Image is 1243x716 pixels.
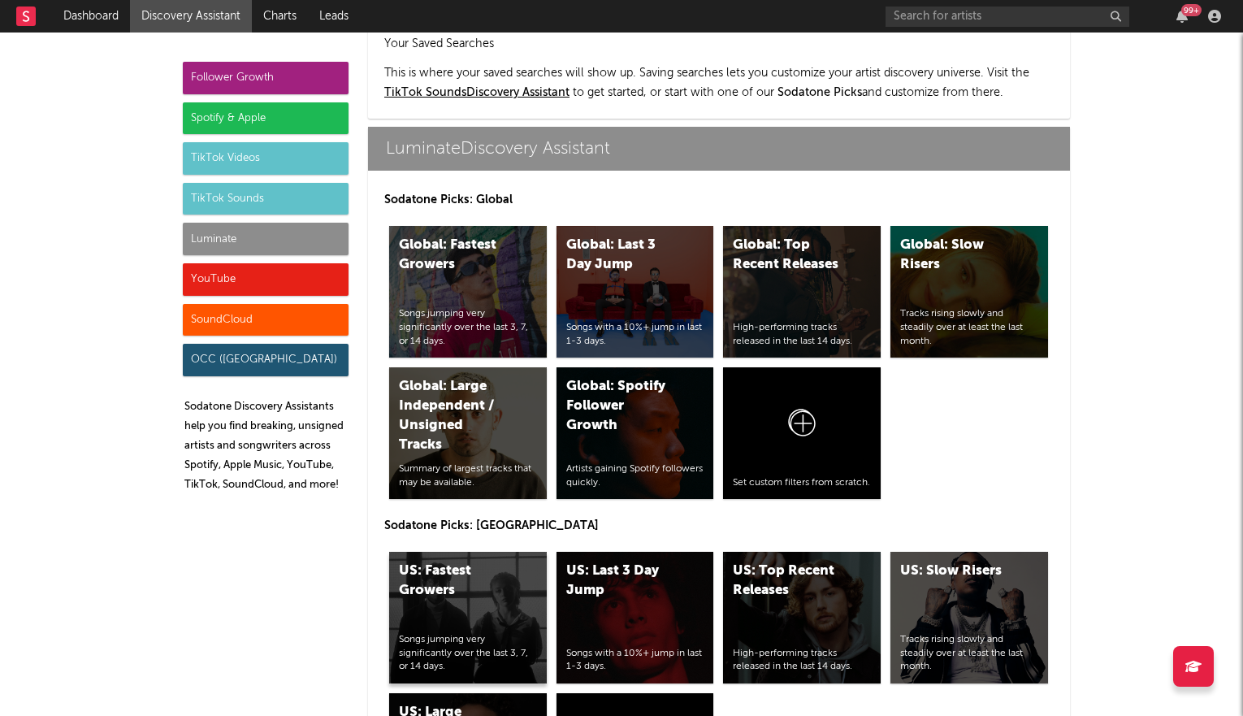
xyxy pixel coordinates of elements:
div: Songs jumping very significantly over the last 3, 7, or 14 days. [399,633,537,674]
div: Global: Last 3 Day Jump [566,236,677,275]
div: Artists gaining Spotify followers quickly. [566,462,704,490]
a: US: Slow RisersTracks rising slowly and steadily over at least the last month. [890,552,1048,683]
div: Global: Fastest Growers [399,236,509,275]
div: Tracks rising slowly and steadily over at least the last month. [900,307,1038,348]
button: 99+ [1176,10,1188,23]
div: TikTok Videos [183,142,349,175]
a: US: Top Recent ReleasesHigh-performing tracks released in the last 14 days. [723,552,881,683]
p: Sodatone Picks: Global [384,190,1054,210]
span: Sodatone Picks [777,87,862,98]
div: Tracks rising slowly and steadily over at least the last month. [900,633,1038,674]
div: High-performing tracks released in the last 14 days. [733,321,871,349]
div: Spotify & Apple [183,102,349,135]
div: US: Top Recent Releases [733,562,843,601]
a: US: Fastest GrowersSongs jumping very significantly over the last 3, 7, or 14 days. [389,552,547,683]
input: Search for artists [886,7,1129,27]
div: Global: Top Recent Releases [733,236,843,275]
a: Set custom filters from scratch. [723,367,881,499]
p: Sodatone Discovery Assistants help you find breaking, unsigned artists and songwriters across Spo... [184,397,349,495]
div: TikTok Sounds [183,183,349,215]
div: Songs with a 10%+ jump in last 1-3 days. [566,321,704,349]
div: US: Fastest Growers [399,562,509,601]
div: OCC ([GEOGRAPHIC_DATA]) [183,344,349,376]
div: Global: Slow Risers [900,236,1011,275]
a: US: Last 3 Day JumpSongs with a 10%+ jump in last 1-3 days. [557,552,714,683]
div: High-performing tracks released in the last 14 days. [733,647,871,675]
div: Luminate [183,223,349,255]
a: Global: Last 3 Day JumpSongs with a 10%+ jump in last 1-3 days. [557,226,714,358]
div: YouTube [183,263,349,296]
a: Global: Slow RisersTracks rising slowly and steadily over at least the last month. [890,226,1048,358]
div: SoundCloud [183,304,349,336]
a: LuminateDiscovery Assistant [368,127,1070,171]
div: Songs jumping very significantly over the last 3, 7, or 14 days. [399,307,537,348]
div: Global: Large Independent / Unsigned Tracks [399,377,509,455]
div: Global: Spotify Follower Growth [566,377,677,436]
div: US: Slow Risers [900,562,1011,581]
div: Set custom filters from scratch. [733,476,871,490]
h2: Your Saved Searches [384,34,1054,54]
a: Global: Fastest GrowersSongs jumping very significantly over the last 3, 7, or 14 days. [389,226,547,358]
p: This is where your saved searches will show up. Saving searches lets you customize your artist di... [384,63,1054,102]
div: Summary of largest tracks that may be available. [399,462,537,490]
a: Global: Top Recent ReleasesHigh-performing tracks released in the last 14 days. [723,226,881,358]
a: TikTok SoundsDiscovery Assistant [384,87,570,98]
a: Global: Large Independent / Unsigned TracksSummary of largest tracks that may be available. [389,367,547,499]
div: Follower Growth [183,62,349,94]
div: US: Last 3 Day Jump [566,562,677,601]
a: Global: Spotify Follower GrowthArtists gaining Spotify followers quickly. [557,367,714,499]
div: 99 + [1181,4,1202,16]
p: Sodatone Picks: [GEOGRAPHIC_DATA] [384,516,1054,536]
div: Songs with a 10%+ jump in last 1-3 days. [566,647,704,675]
